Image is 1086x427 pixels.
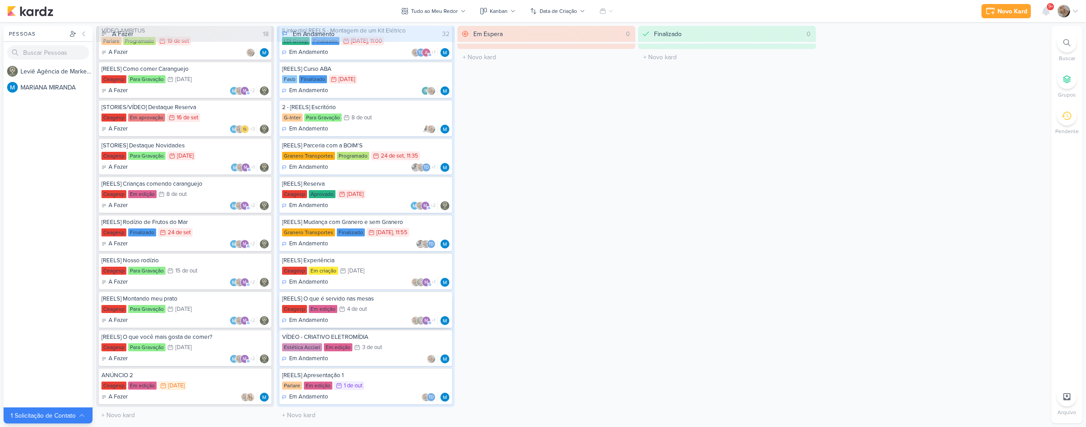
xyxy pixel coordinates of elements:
[427,393,436,402] div: Thais de carvalho
[282,201,328,210] div: Em Andamento
[282,295,449,303] div: [REELS] O que é servido nas mesas
[260,86,269,95] img: Leviê Agência de Marketing Digital
[7,30,68,38] div: Pessoas
[410,201,419,210] img: MARIANA MIRANDA
[416,240,425,248] img: Everton Granero
[230,163,239,172] img: MARIANA MIRANDA
[7,6,53,16] img: kardz.app
[981,4,1031,18] button: Novo Kard
[421,393,438,402] div: Colaboradores: Sarah Violante, Thais de carvalho
[243,89,246,94] p: m
[175,306,192,312] div: [DATE]
[424,166,429,170] p: Td
[101,305,126,313] div: Ceagesp
[337,152,369,160] div: Programado
[289,163,328,172] p: Em Andamento
[416,201,424,210] img: Sarah Violante
[11,411,78,420] div: 1 Solicitação de Contato
[348,268,364,274] div: [DATE]
[260,240,269,248] img: Leviê Agência de Marketing Digital
[1051,33,1082,62] li: Ctrl + F
[440,201,449,210] img: Leviê Agência de Marketing Digital
[344,383,363,389] div: 1 de out
[260,240,269,248] div: Responsável: Leviê Agência de Marketing Digital
[418,51,424,55] p: Td
[101,114,126,122] div: Ceagesp
[128,267,166,275] div: Para Gravação
[230,86,238,95] img: MARIANA MIRANDA
[289,86,328,95] p: Em Andamento
[282,180,449,188] div: [REELS] Reserva
[101,316,128,325] div: A Fazer
[128,190,157,198] div: Em edição
[422,48,431,57] div: aline.ferraz@ldigroup.com.br
[7,66,18,77] img: Leviê Agência de Marketing Digital
[109,393,128,402] p: A Fazer
[282,125,328,134] div: Em Andamento
[622,29,634,39] div: 0
[243,281,246,285] p: m
[293,29,335,39] div: Em Andamento
[260,86,269,95] div: Responsável: Leviê Agência de Marketing Digital
[230,86,257,95] div: Colaboradores: MARIANA MIRANDA, Sarah Violante, mlegnaioli@gmail.com, Yasmin Yumi, Thais de carvalho
[168,383,185,389] div: [DATE]
[260,125,269,134] img: Leviê Agência de Marketing Digital
[282,393,328,402] div: Em Andamento
[101,103,269,111] div: [STORIES/VÍDEO] Destaque Reserva
[241,393,257,402] div: Colaboradores: Sarah Violante, Yasmin Yumi
[424,89,427,94] p: r
[440,86,449,95] img: MARIANA MIRANDA
[421,201,430,210] div: mlegnaioli@gmail.com
[411,316,420,325] img: Sarah Violante
[20,67,93,76] div: L e v i ê A g ê n c i a d e M a r k e t i n g D i g i t a l
[439,29,453,39] div: 32
[235,86,244,95] img: Sarah Violante
[440,316,449,325] img: MARIANA MIRANDA
[259,29,272,39] div: 18
[347,191,363,197] div: [DATE]
[260,354,269,363] img: Leviê Agência de Marketing Digital
[279,409,453,422] input: + Novo kard
[260,316,269,325] div: Responsável: Leviê Agência de Marketing Digital
[427,125,436,134] img: Sarah Violante
[101,163,128,172] div: A Fazer
[440,393,449,402] img: MARIANA MIRANDA
[101,201,128,210] div: A Fazer
[440,240,449,248] img: MARIANA MIRANDA
[411,163,420,172] img: Everton Granero
[309,267,338,275] div: Em criação
[167,38,189,44] div: 19 de set
[101,333,269,341] div: [REELS] O que você mais gosta de comer?
[411,278,420,287] img: Sarah Violante
[7,45,89,60] input: Buscar Pessoas
[376,230,393,236] div: [DATE]
[230,125,238,134] img: MARIANA MIRANDA
[1058,91,1076,99] p: Grupos
[422,316,431,325] div: mlegnaioli@gmail.com
[128,228,156,236] div: Finalizado
[440,125,449,134] img: MARIANA MIRANDA
[289,125,328,134] p: Em Andamento
[230,240,238,248] img: MARIANA MIRANDA
[166,191,187,197] div: 8 de out
[249,279,255,286] span: +2
[260,278,269,287] div: Responsável: Leviê Agência de Marketing Digital
[240,201,249,210] div: mlegnaioli@gmail.com
[260,393,269,402] img: MARIANA MIRANDA
[425,51,428,55] p: a
[411,278,438,287] div: Colaboradores: Sarah Violante, Leviê Agência de Marketing Digital, mlegnaioli@gmail.com, Thais de...
[1058,5,1070,17] img: Sarah Violante
[241,393,250,402] img: Sarah Violante
[282,256,449,264] div: [REELS] Experiência
[289,240,328,248] p: Em Andamento
[428,242,434,247] p: Td
[236,163,245,172] img: Sarah Violante
[427,354,438,363] div: Colaboradores: Sarah Violante
[421,86,438,95] div: Colaboradores: roberta.pecora@fasb.com.br, Sarah Violante
[109,316,128,325] p: A Fazer
[260,163,269,172] div: Responsável: Leviê Agência de Marketing Digital
[431,317,436,324] span: +1
[260,354,269,363] div: Responsável: Leviê Agência de Marketing Digital
[101,343,126,351] div: Ceagesp
[473,29,503,39] div: Em Espera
